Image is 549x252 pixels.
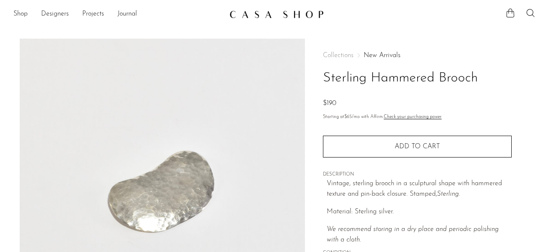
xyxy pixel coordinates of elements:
[13,7,223,21] ul: NEW HEADER MENU
[323,136,512,157] button: Add to cart
[13,7,223,21] nav: Desktop navigation
[327,178,512,200] p: Vintage, sterling brooch in a sculptural shape with hammered texture and pin-back closure. Stamped,
[13,9,28,20] a: Shop
[41,9,69,20] a: Designers
[117,9,137,20] a: Journal
[323,171,512,178] span: DESCRIPTION
[344,115,352,119] span: $65
[323,52,354,59] span: Collections
[364,52,401,59] a: New Arrivals
[327,207,512,218] p: Material: Sterling silver.
[327,226,499,244] i: We recommend storing in a dry place and periodic polishing with a cloth.
[395,143,440,150] span: Add to cart
[384,115,442,119] a: Check your purchasing power - Learn more about Affirm Financing (opens in modal)
[437,191,460,197] em: Sterling.
[323,113,512,121] p: Starting at /mo with Affirm.
[323,52,512,59] nav: Breadcrumbs
[323,100,336,107] span: $190
[82,9,104,20] a: Projects
[323,68,512,89] h1: Sterling Hammered Brooch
